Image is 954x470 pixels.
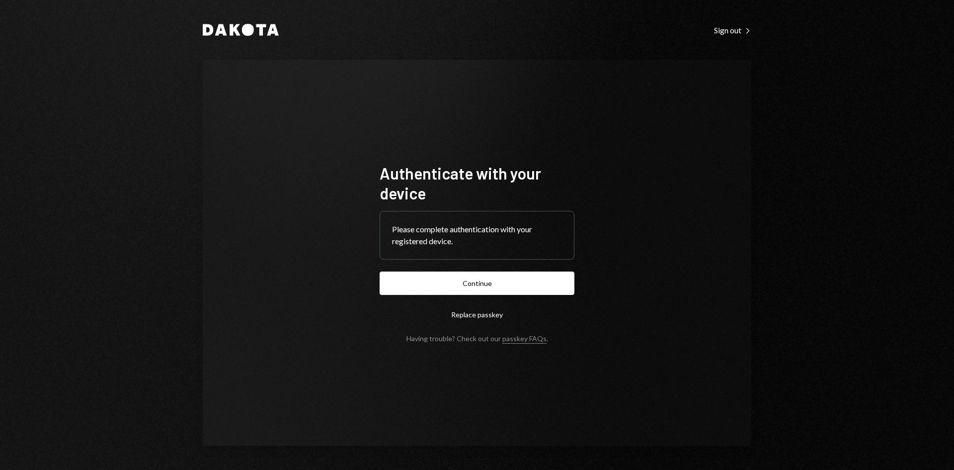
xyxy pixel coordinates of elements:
[380,272,574,295] button: Continue
[714,25,751,35] div: Sign out
[406,334,548,343] div: Having trouble? Check out our .
[380,163,574,203] h1: Authenticate with your device
[714,24,751,35] a: Sign out
[392,223,562,247] div: Please complete authentication with your registered device.
[380,303,574,326] button: Replace passkey
[502,334,547,344] a: passkey FAQs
